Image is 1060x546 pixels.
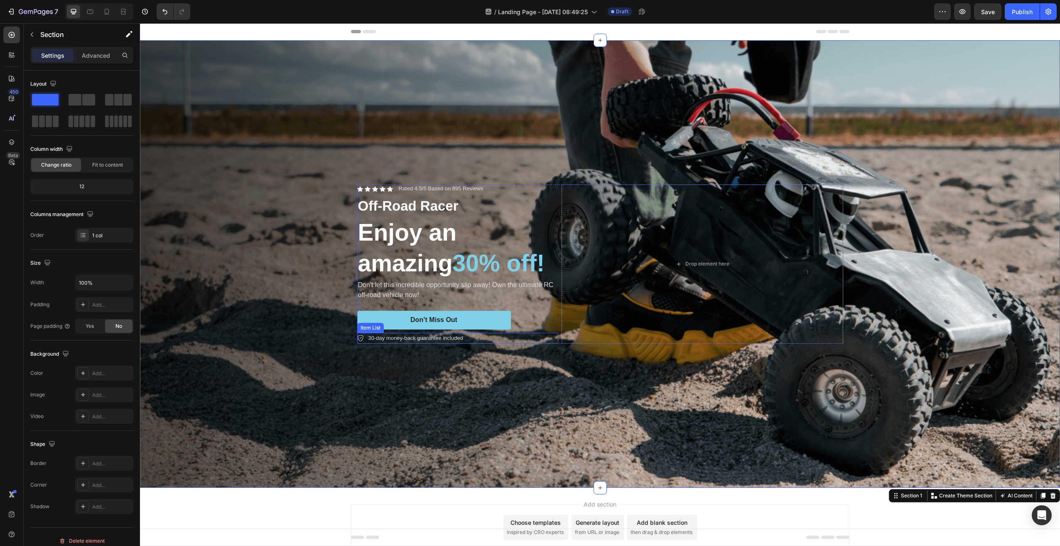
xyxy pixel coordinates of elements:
[30,322,71,330] div: Page padding
[218,257,417,277] p: Don't let this incredible opportunity slip away! Own the ultimate RC off-road vehicle now!
[30,369,43,377] div: Color
[115,322,122,330] span: No
[497,495,547,504] div: Add blank section
[30,413,44,420] div: Video
[494,7,496,16] span: /
[616,8,628,15] span: Draft
[30,460,47,467] div: Border
[82,51,110,60] p: Advanced
[313,226,405,253] span: 30% off!
[86,322,94,330] span: Yes
[440,477,480,485] span: Add section
[30,258,52,269] div: Size
[218,174,417,192] p: Off-Road Racer
[3,3,62,20] button: 7
[436,495,479,504] div: Generate layout
[54,7,58,17] p: 7
[59,536,105,546] div: Delete element
[217,193,418,256] h2: Enjoy an amazing
[76,275,133,290] input: Auto
[92,460,131,467] div: Add...
[30,209,95,220] div: Columns management
[228,311,323,319] p: 30-day money-back guarantee included
[759,469,784,476] div: Section 1
[6,152,20,159] div: Beta
[219,301,242,308] div: Item List
[799,469,852,476] p: Create Theme Section
[92,301,131,309] div: Add...
[140,23,1060,546] iframe: Design area
[41,51,64,60] p: Settings
[30,144,74,155] div: Column width
[32,181,132,192] div: 12
[30,439,57,450] div: Shape
[92,232,131,239] div: 1 col
[92,413,131,421] div: Add...
[92,391,131,399] div: Add...
[858,467,894,477] button: AI Content
[1005,3,1040,20] button: Publish
[92,482,131,489] div: Add...
[30,79,58,90] div: Layout
[270,293,317,301] div: Don’t Miss Out
[30,279,44,286] div: Width
[157,3,190,20] div: Undo/Redo
[981,8,995,15] span: Save
[8,89,20,95] div: 450
[30,349,71,360] div: Background
[371,495,421,504] div: Choose templates
[259,162,344,169] p: Rated 4.5/5 Based on 895 Reviews
[92,161,123,169] span: Fit to content
[217,288,371,306] button: Don’t Miss Out
[498,7,588,16] span: Landing Page - [DATE] 08:49:25
[41,161,71,169] span: Change ratio
[40,30,108,39] p: Section
[92,503,131,511] div: Add...
[30,503,49,510] div: Shadow
[1032,505,1052,525] div: Open Intercom Messenger
[545,237,589,244] div: Drop element here
[30,391,45,398] div: Image
[1012,7,1033,16] div: Publish
[30,231,44,239] div: Order
[92,370,131,377] div: Add...
[30,301,49,308] div: Padding
[30,481,47,489] div: Corner
[974,3,1001,20] button: Save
